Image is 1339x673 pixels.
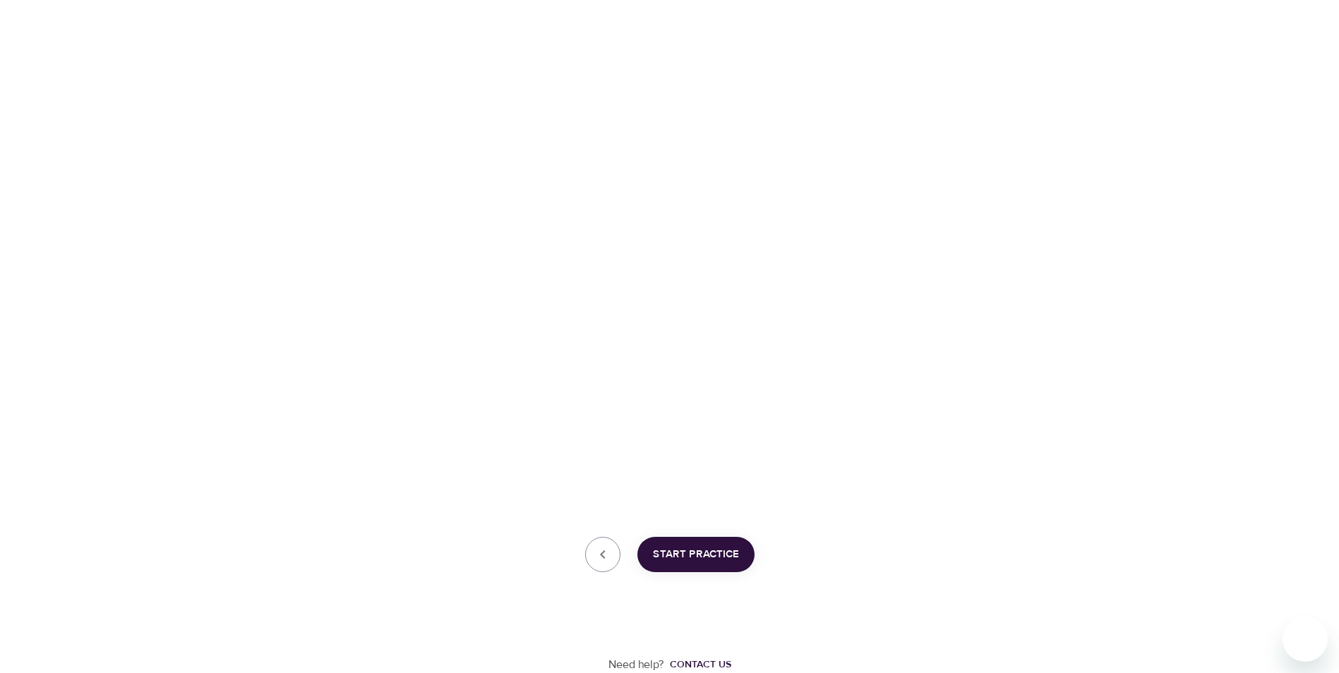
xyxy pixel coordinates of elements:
a: Contact us [664,657,731,672]
button: Start Practice [637,537,755,572]
iframe: Button to launch messaging window [1283,617,1328,662]
div: Contact us [670,657,731,672]
span: Start Practice [653,545,739,564]
p: Need help? [608,657,664,673]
